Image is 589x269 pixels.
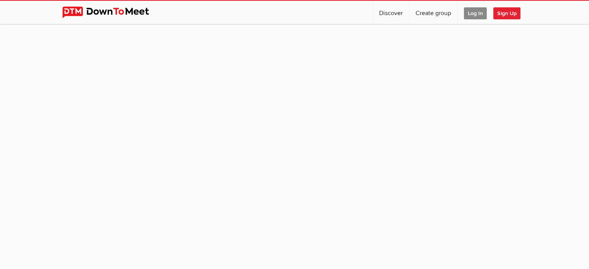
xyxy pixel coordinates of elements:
[493,7,520,19] span: Sign Up
[464,7,487,19] span: Log In
[493,1,527,24] a: Sign Up
[373,1,409,24] a: Discover
[62,7,161,18] img: DownToMeet
[409,1,457,24] a: Create group
[458,1,493,24] a: Log In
